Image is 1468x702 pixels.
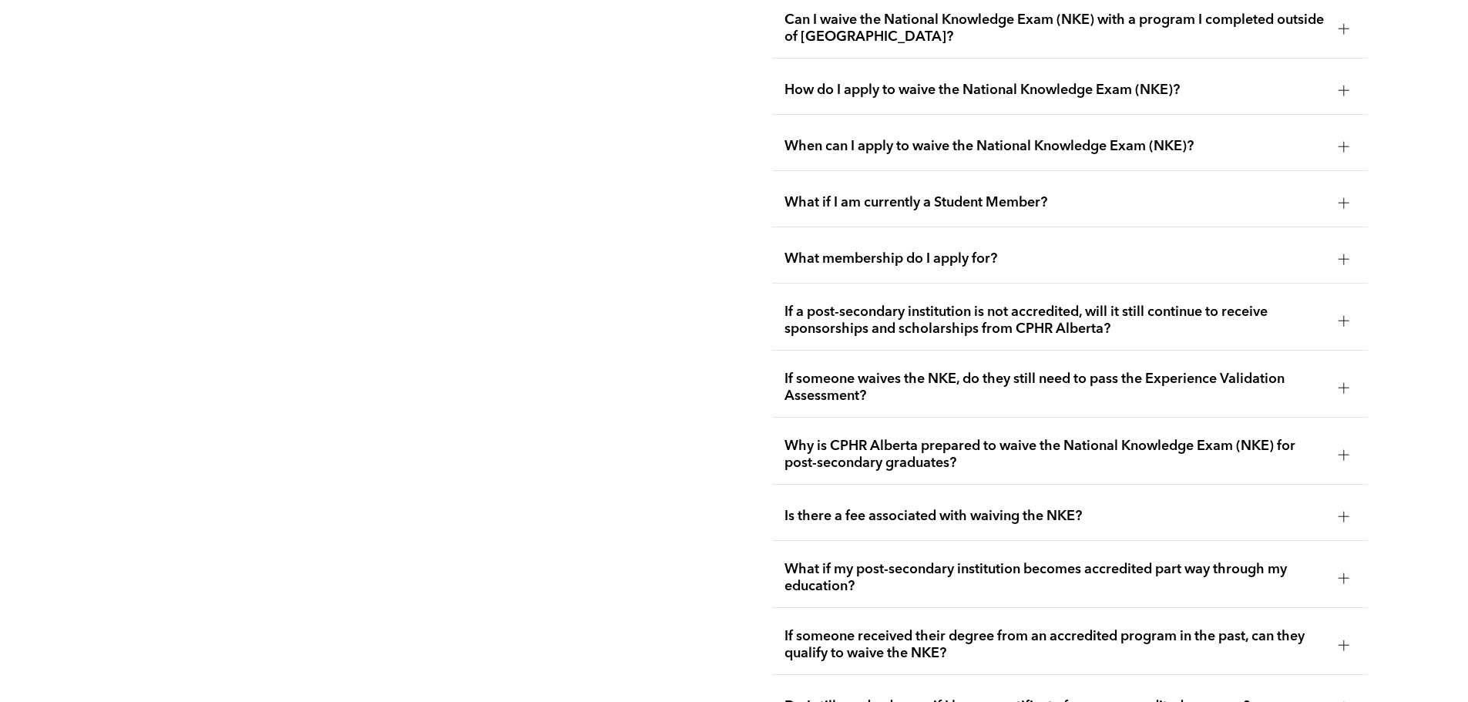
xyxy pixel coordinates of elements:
span: What if my post-secondary institution becomes accredited part way through my education? [784,561,1326,595]
span: What membership do I apply for? [784,250,1326,267]
span: Why is CPHR Alberta prepared to waive the National Knowledge Exam (NKE) for post-secondary gradua... [784,438,1326,472]
span: Can I waive the National Knowledge Exam (NKE) with a program I completed outside of [GEOGRAPHIC_D... [784,12,1326,45]
span: Is there a fee associated with waiving the NKE? [784,508,1326,525]
span: If someone waives the NKE, do they still need to pass the Experience Validation Assessment? [784,371,1326,405]
span: If someone received their degree from an accredited program in the past, can they qualify to waiv... [784,628,1326,662]
span: If a post-secondary institution is not accredited, will it still continue to receive sponsorships... [784,304,1326,338]
span: How do I apply to waive the National Knowledge Exam (NKE)? [784,82,1326,99]
span: When can I apply to waive the National Knowledge Exam (NKE)? [784,138,1326,155]
span: What if I am currently a Student Member? [784,194,1326,211]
